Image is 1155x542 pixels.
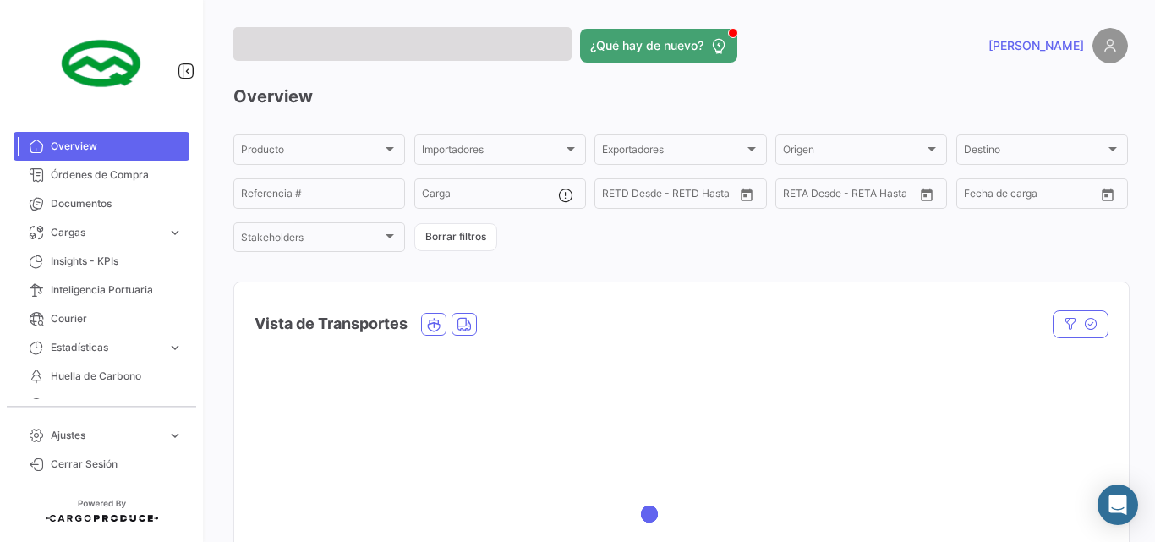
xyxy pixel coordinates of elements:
span: expand_more [167,428,183,443]
a: Documentos [14,189,189,218]
a: Órdenes de Compra [14,161,189,189]
a: Overview [14,132,189,161]
button: Open calendar [1095,182,1120,207]
span: Importadores [422,146,563,158]
input: Hasta [1006,190,1069,202]
button: Borrar filtros [414,223,497,251]
span: Cerrar Sesión [51,457,183,472]
button: Ocean [422,314,446,335]
a: Inteligencia Portuaria [14,276,189,304]
img: placeholder-user.png [1092,28,1128,63]
span: Inteligencia Portuaria [51,282,183,298]
span: Destino [964,146,1105,158]
span: Exportadores [602,146,743,158]
span: Huella de Carbono [51,369,183,384]
input: Desde [783,190,813,202]
span: expand_more [167,340,183,355]
input: Hasta [825,190,888,202]
div: Abrir Intercom Messenger [1098,485,1138,525]
h4: Vista de Transportes [255,312,408,336]
img: 12e1cf70-35d9-4abc-996d-7f8ffdddc857.png [59,20,144,105]
button: Open calendar [914,182,939,207]
span: Courier [51,311,183,326]
span: Herramientas Financieras [51,397,161,413]
span: Órdenes de Compra [51,167,183,183]
a: Insights - KPIs [14,247,189,276]
span: Overview [51,139,183,154]
button: ¿Qué hay de nuevo? [580,29,737,63]
span: Stakeholders [241,234,382,246]
span: expand_more [167,397,183,413]
span: [PERSON_NAME] [988,37,1084,54]
span: Producto [241,146,382,158]
input: Desde [602,190,632,202]
span: Estadísticas [51,340,161,355]
span: Insights - KPIs [51,254,183,269]
a: Huella de Carbono [14,362,189,391]
button: Land [452,314,476,335]
input: Hasta [644,190,707,202]
span: ¿Qué hay de nuevo? [590,37,703,54]
input: Desde [964,190,994,202]
a: Courier [14,304,189,333]
span: Origen [783,146,924,158]
span: expand_more [167,225,183,240]
span: Ajustes [51,428,161,443]
button: Open calendar [734,182,759,207]
span: Cargas [51,225,161,240]
span: Documentos [51,196,183,211]
h3: Overview [233,85,1128,108]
